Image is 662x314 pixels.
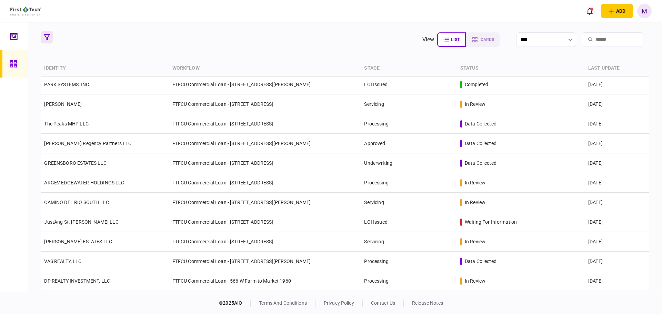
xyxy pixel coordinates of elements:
a: contact us [371,300,395,306]
th: stage [361,60,457,77]
a: ARGEV EDGEWATER HOLDINGS LLC [44,180,124,185]
td: FTFCU Commercial Loan - [STREET_ADDRESS] [169,94,361,114]
button: M [637,4,652,18]
td: LOI Issued [361,212,457,232]
button: cards [466,32,500,47]
th: status [457,60,585,77]
button: list [437,32,466,47]
div: in review [465,179,485,186]
div: data collected [465,258,496,265]
td: FTFCU Commercial Loan - [STREET_ADDRESS][PERSON_NAME] [169,75,361,94]
div: in review [465,238,485,245]
div: waiting for information [465,219,517,225]
td: FTFCU Commercial Loan - [STREET_ADDRESS] [169,153,361,173]
a: JustAng St. [PERSON_NAME] LLC [44,219,118,225]
img: client company logo [10,7,41,16]
div: data collected [465,120,496,127]
a: CAMINO DEL RIO SOUTH LLC [44,200,109,205]
td: Processing [361,173,457,193]
div: © 2025 AIO [219,300,251,307]
div: in review [465,199,485,206]
div: in review [465,101,485,108]
td: FTFCU Commercial Loan - [STREET_ADDRESS] [169,173,361,193]
div: in review [465,277,485,284]
span: cards [481,37,494,42]
a: DP REALTY INVESTMENT, LLC [44,278,110,284]
td: [DATE] [585,193,649,212]
td: [DATE] [585,153,649,173]
a: [PERSON_NAME] [44,101,82,107]
div: data collected [465,140,496,147]
div: view [422,36,434,44]
th: identity [41,60,169,77]
a: VAS REALTY, LLC [44,259,81,264]
a: release notes [412,300,443,306]
td: FTFCU Commercial Loan - [STREET_ADDRESS] [169,114,361,134]
a: [PERSON_NAME] ESTATES LLC [44,239,112,244]
td: [DATE] [585,232,649,252]
td: Processing [361,252,457,271]
td: Servicing [361,232,457,252]
td: Approved [361,134,457,153]
a: terms and conditions [259,300,307,306]
div: data collected [465,160,496,166]
td: LOI Issued [361,75,457,94]
a: privacy policy [324,300,354,306]
td: Servicing [361,193,457,212]
td: [DATE] [585,114,649,134]
button: open adding identity options [601,4,633,18]
td: FTFCU Commercial Loan - [STREET_ADDRESS][PERSON_NAME] [169,193,361,212]
td: FTFCU Commercial Loan - [STREET_ADDRESS] [169,232,361,252]
button: open notifications list [582,4,597,18]
a: [PERSON_NAME] Regency Partners LLC [44,141,131,146]
td: [DATE] [585,252,649,271]
td: FTFCU Commercial Loan - 566 W Farm to Market 1960 [169,271,361,291]
td: [DATE] [585,212,649,232]
td: [DATE] [585,271,649,291]
a: PARK SYSTEMS, INC. [44,82,90,87]
td: [DATE] [585,134,649,153]
td: FTFCU Commercial Loan - [STREET_ADDRESS][PERSON_NAME] [169,134,361,153]
td: Processing [361,271,457,291]
td: Servicing [361,94,457,114]
span: list [451,37,460,42]
td: [DATE] [585,173,649,193]
th: last update [585,60,649,77]
a: The Peaks MHP LLC [44,121,89,126]
td: Processing [361,114,457,134]
td: [DATE] [585,75,649,94]
div: completed [465,81,488,88]
th: workflow [169,60,361,77]
td: FTFCU Commercial Loan - [STREET_ADDRESS][PERSON_NAME] [169,252,361,271]
td: Underwriting [361,153,457,173]
td: FTFCU Commercial Loan - [STREET_ADDRESS] [169,212,361,232]
td: [DATE] [585,94,649,114]
a: GREENSBORO ESTATES LLC [44,160,106,166]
